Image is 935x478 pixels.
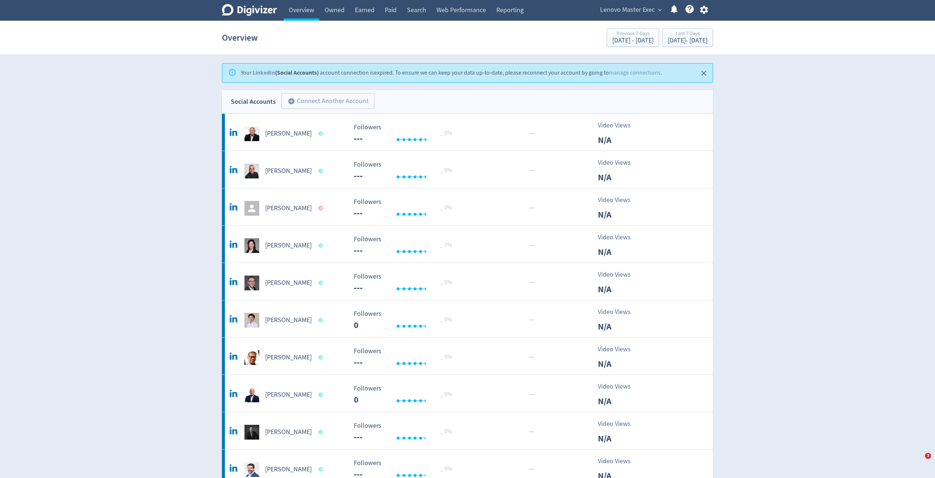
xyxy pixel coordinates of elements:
span: · [532,315,534,325]
a: Marco Andresen undefined[PERSON_NAME] Followers --- Followers --- _ 0%···Video ViewsN/A [222,412,713,449]
span: · [531,166,532,175]
h5: [PERSON_NAME] [265,428,312,437]
p: Video Views [598,232,640,242]
span: Lenovo Master Exec [600,4,655,16]
h5: [PERSON_NAME] [265,129,312,138]
span: _ 0% [440,279,452,286]
span: · [531,465,532,474]
button: Previous 7 Days[DATE] - [DATE] [607,28,659,47]
svg: Followers --- [350,385,461,404]
span: _ 0% [440,465,452,472]
iframe: Intercom live chat [910,453,928,471]
h5: [PERSON_NAME] [265,279,312,287]
span: · [531,204,532,213]
span: · [531,353,532,362]
a: John Stamer undefined[PERSON_NAME] Followers --- _ 0% Followers 0 ···Video ViewsN/A [222,375,713,412]
span: · [532,166,534,175]
svg: Followers --- [350,422,461,442]
span: _ 0% [440,129,452,137]
span: · [529,390,531,399]
span: _ 0% [440,428,452,435]
span: Data last synced: 12 Sep 2025, 7:02am (AEST) [319,355,325,359]
span: _ 0% [440,390,452,398]
span: _ 0% [440,353,452,361]
div: Last 7 Days [668,31,708,37]
p: Video Views [598,419,640,429]
div: Social Accounts [231,96,276,107]
div: [DATE] - [DATE] [668,37,708,44]
p: N/A [598,432,640,445]
a: Connect Another Account [276,94,374,109]
span: · [529,204,531,213]
img: Daryl Cromer undefined [244,126,259,141]
span: · [529,427,531,437]
a: Emily Ketchen undefined[PERSON_NAME] Followers --- Followers --- _ 0%···Video ViewsN/A [222,226,713,263]
span: Data last synced: 12 Sep 2025, 2:02am (AEST) [319,132,325,136]
a: manage connections [609,69,661,76]
span: · [531,129,532,138]
span: · [532,278,534,287]
p: N/A [598,357,640,371]
p: Video Views [598,270,640,280]
a: Dilip Bhatia undefined[PERSON_NAME] Followers --- Followers --- _ 0%···Video ViewsN/A [222,151,713,188]
button: Connect Another Account [281,93,374,109]
span: Data last synced: 11 Sep 2025, 2:02pm (AEST) [319,243,325,247]
span: · [532,390,534,399]
span: · [531,315,532,325]
svg: Followers --- [350,310,461,330]
img: Matt Codrington undefined [244,462,259,477]
a: George Toh undefined[PERSON_NAME] Followers --- _ 0% Followers 0 ···Video ViewsN/A [222,300,713,337]
span: _ 0% [440,204,452,211]
span: · [532,465,534,474]
img: James Loh undefined [244,350,259,365]
div: Your account connection is expired . To ensure we can keep your data up-to-date, please reconnect... [241,66,662,80]
img: Emily Ketchen undefined [244,238,259,253]
span: · [531,427,532,437]
a: [PERSON_NAME] Followers --- Followers --- _ 0%···Video ViewsN/A [222,188,713,225]
svg: Followers --- [350,348,461,367]
h5: [PERSON_NAME] [265,390,312,399]
h1: Overview [222,26,258,49]
a: Eric Yu Hai undefined[PERSON_NAME] Followers --- Followers --- _ 0%···Video ViewsN/A [222,263,713,300]
strong: (Social Accounts) [253,69,319,76]
p: Video Views [598,307,640,317]
h5: [PERSON_NAME] [265,353,312,362]
p: N/A [598,320,640,333]
span: · [532,241,534,250]
button: Last 7 Days[DATE]- [DATE] [662,28,713,47]
p: Video Views [598,158,640,168]
span: · [531,241,532,250]
span: _ 0% [440,241,452,249]
p: Video Views [598,120,640,130]
div: Previous 7 Days [612,31,654,37]
span: Data last synced: 11 Sep 2025, 3:02pm (AEST) [319,281,325,285]
p: N/A [598,395,640,408]
span: · [532,427,534,437]
svg: Followers --- [350,161,461,181]
span: Data last synced: 11 Sep 2025, 7:01pm (AEST) [319,169,325,173]
span: · [531,390,532,399]
span: Data last synced: 12 Sep 2025, 3:01am (AEST) [319,467,325,471]
p: N/A [598,245,640,259]
img: Marco Andresen undefined [244,425,259,440]
span: · [532,353,534,362]
img: Eric Yu Hai undefined [244,276,259,290]
img: John Stamer undefined [244,387,259,402]
button: Close [698,67,710,79]
p: N/A [598,208,640,221]
span: · [529,129,531,138]
p: N/A [598,171,640,184]
span: _ 0% [440,167,452,174]
h5: [PERSON_NAME] [265,316,312,325]
span: · [532,129,534,138]
h5: [PERSON_NAME] [265,204,312,213]
span: · [529,315,531,325]
svg: Followers --- [350,273,461,293]
span: · [529,166,531,175]
svg: Followers --- [350,198,461,218]
span: Data last synced: 12 Sep 2025, 1:01am (AEST) [319,430,325,434]
h5: [PERSON_NAME] [265,241,312,250]
span: · [529,465,531,474]
div: [DATE] - [DATE] [612,37,654,44]
p: Video Views [598,456,640,466]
